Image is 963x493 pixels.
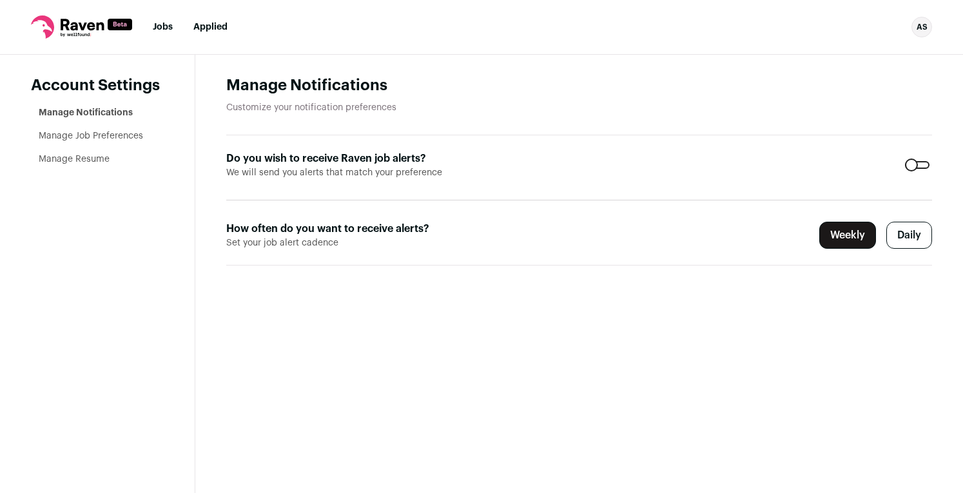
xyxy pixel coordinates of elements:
[226,101,932,114] p: Customize your notification preferences
[226,75,932,96] h1: Manage Notifications
[39,108,133,117] a: Manage Notifications
[819,222,876,249] label: Weekly
[226,237,452,249] span: Set your job alert cadence
[193,23,228,32] a: Applied
[39,155,110,164] a: Manage Resume
[911,17,932,37] div: AS
[226,221,452,237] label: How often do you want to receive alerts?
[31,75,164,96] header: Account Settings
[226,166,452,179] span: We will send you alerts that match your preference
[39,131,143,140] a: Manage Job Preferences
[886,222,932,249] label: Daily
[226,151,452,166] label: Do you wish to receive Raven job alerts?
[153,23,173,32] a: Jobs
[911,17,932,37] button: Open dropdown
